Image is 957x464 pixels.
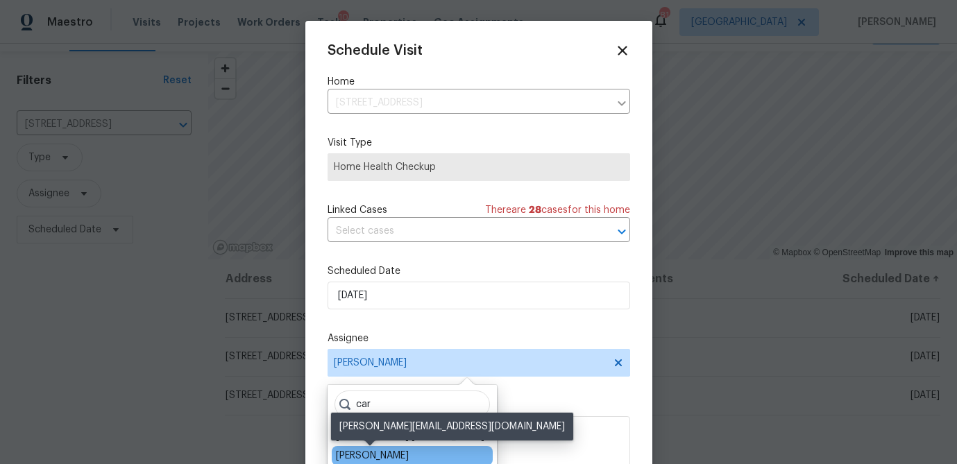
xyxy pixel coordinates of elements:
input: M/D/YYYY [328,282,630,309]
label: Scheduled Date [328,264,630,278]
label: Home [328,75,630,89]
label: Visit Type [328,136,630,150]
input: Select cases [328,221,591,242]
div: [PERSON_NAME] [336,449,409,463]
span: Close [615,43,630,58]
span: 28 [529,205,541,215]
span: [PERSON_NAME] [334,357,606,368]
span: Home Health Checkup [334,160,624,174]
input: Enter in an address [328,92,609,114]
span: Linked Cases [328,203,387,217]
label: Assignee [328,332,630,345]
button: Open [612,222,632,241]
span: There are case s for this home [485,203,630,217]
div: [PERSON_NAME][EMAIL_ADDRESS][DOMAIN_NAME] [331,413,573,440]
span: Schedule Visit [328,44,423,58]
